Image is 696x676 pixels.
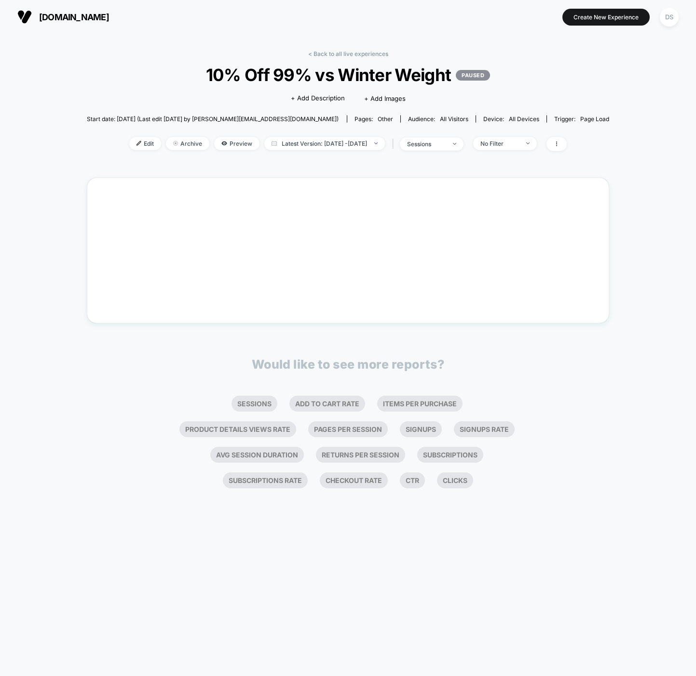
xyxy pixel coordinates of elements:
span: | [390,137,400,151]
span: Edit [129,137,161,150]
li: Subscriptions Rate [223,472,308,488]
img: end [374,142,378,144]
span: other [378,115,393,123]
img: calendar [272,141,277,146]
a: < Back to all live experiences [308,50,388,57]
span: 10% Off 99% vs Winter Weight [113,65,583,85]
img: end [173,141,178,146]
div: Pages: [355,115,393,123]
img: end [453,143,456,145]
li: Ctr [400,472,425,488]
button: DS [657,7,682,27]
span: + Add Description [291,94,345,103]
img: end [526,142,530,144]
li: Product Details Views Rate [179,421,296,437]
li: Signups Rate [454,421,515,437]
span: Device: [476,115,546,123]
li: Add To Cart Rate [289,396,365,412]
span: all devices [509,115,539,123]
span: All Visitors [440,115,468,123]
div: sessions [407,140,446,148]
span: + Add Images [364,95,406,102]
div: Audience: [408,115,468,123]
li: Pages Per Session [308,421,388,437]
li: Sessions [232,396,277,412]
li: Checkout Rate [320,472,388,488]
div: DS [660,8,679,27]
p: Would like to see more reports? [252,357,445,372]
li: Avg Session Duration [210,447,304,463]
li: Items Per Purchase [377,396,463,412]
button: [DOMAIN_NAME] [14,9,112,25]
span: Start date: [DATE] (Last edit [DATE] by [PERSON_NAME][EMAIL_ADDRESS][DOMAIN_NAME]) [87,115,339,123]
div: No Filter [480,140,519,147]
p: PAUSED [456,70,490,81]
div: Trigger: [554,115,609,123]
li: Signups [400,421,442,437]
li: Clicks [437,472,473,488]
li: Returns Per Session [316,447,405,463]
span: Archive [166,137,209,150]
span: Latest Version: [DATE] - [DATE] [264,137,385,150]
button: Create New Experience [562,9,650,26]
span: [DOMAIN_NAME] [39,12,109,22]
img: edit [136,141,141,146]
span: Page Load [580,115,609,123]
img: Visually logo [17,10,32,24]
li: Subscriptions [417,447,483,463]
span: Preview [214,137,259,150]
